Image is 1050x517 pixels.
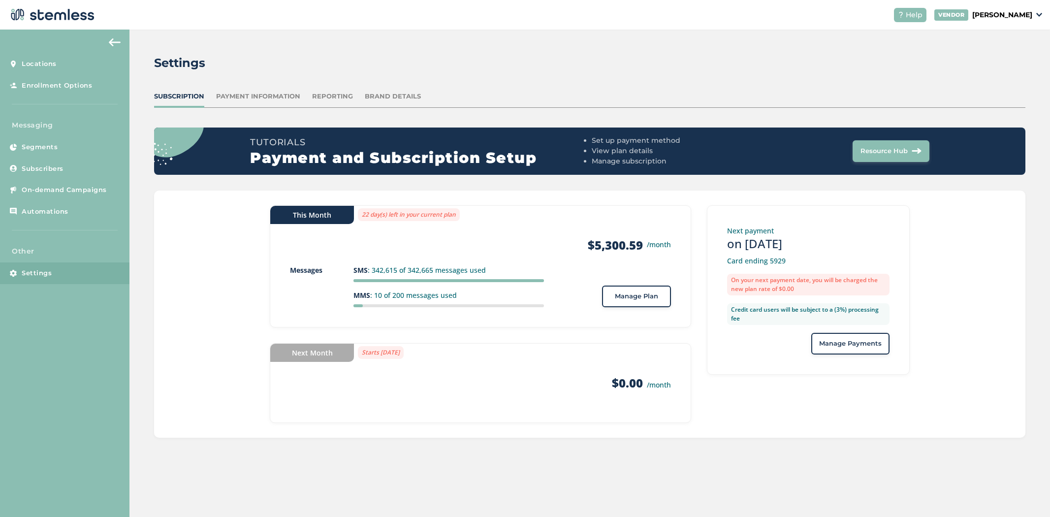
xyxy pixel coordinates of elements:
[592,156,759,166] li: Manage subscription
[727,226,890,236] p: Next payment
[216,92,300,101] div: Payment Information
[358,208,460,221] label: 22 day(s) left in your current plan
[250,135,588,149] h3: Tutorials
[154,54,205,72] h2: Settings
[1001,470,1050,517] iframe: Chat Widget
[22,59,57,69] span: Locations
[22,185,107,195] span: On-demand Campaigns
[109,38,121,46] img: icon-arrow-back-accent-c549486e.svg
[934,9,968,21] div: VENDOR
[250,149,588,167] h2: Payment and Subscription Setup
[22,207,68,217] span: Automations
[727,303,890,325] label: Credit card users will be subject to a (3%) processing fee
[365,92,421,101] div: Brand Details
[592,146,759,156] li: View plan details
[270,344,354,362] div: Next Month
[290,265,353,275] p: Messages
[727,236,890,252] h3: on [DATE]
[860,146,908,156] span: Resource Hub
[898,12,904,18] img: icon-help-white-03924b79.svg
[853,140,929,162] button: Resource Hub
[615,291,658,301] span: Manage Plan
[22,142,58,152] span: Segments
[22,268,52,278] span: Settings
[819,339,882,349] span: Manage Payments
[972,10,1032,20] p: [PERSON_NAME]
[353,265,368,275] strong: SMS
[1036,13,1042,17] img: icon_down-arrow-small-66adaf34.svg
[353,290,544,300] p: : 10 of 200 messages used
[353,265,544,275] p: : 342,615 of 342,665 messages used
[906,10,923,20] span: Help
[22,164,64,174] span: Subscribers
[592,135,759,146] li: Set up payment method
[727,274,890,295] label: On your next payment date, you will be charged the new plan rate of $0.00
[353,291,370,300] strong: MMS
[647,380,671,389] small: /month
[811,333,890,355] button: Manage Payments
[270,206,354,224] div: This Month
[312,92,353,101] div: Reporting
[8,5,95,25] img: logo-dark-0685b13c.svg
[22,81,92,91] span: Enrollment Options
[647,239,671,250] small: /month
[602,286,671,307] button: Manage Plan
[727,256,890,266] p: Card ending 5929
[139,94,204,164] img: circle_dots-9438f9e3.svg
[154,92,204,101] div: Subscription
[588,237,643,253] strong: $5,300.59
[358,346,404,359] label: Starts [DATE]
[612,375,643,391] strong: $0.00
